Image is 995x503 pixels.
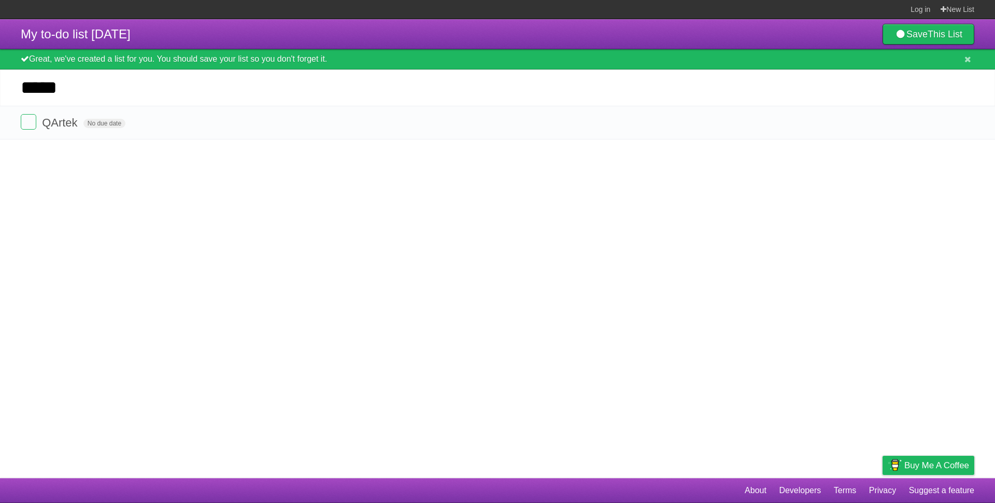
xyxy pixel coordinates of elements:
[909,481,974,500] a: Suggest a feature
[869,481,896,500] a: Privacy
[834,481,857,500] a: Terms
[21,114,36,130] label: Done
[779,481,821,500] a: Developers
[888,456,902,474] img: Buy me a coffee
[745,481,766,500] a: About
[83,119,125,128] span: No due date
[42,116,80,129] span: QArtek
[928,29,962,39] b: This List
[883,456,974,475] a: Buy me a coffee
[21,27,131,41] span: My to-do list [DATE]
[883,24,974,45] a: SaveThis List
[904,456,969,474] span: Buy me a coffee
